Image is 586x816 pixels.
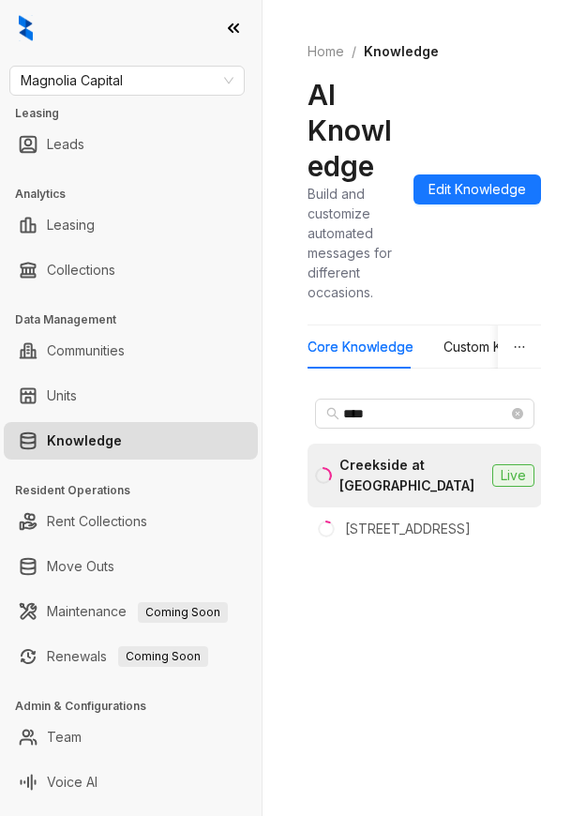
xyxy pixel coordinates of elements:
[4,718,258,756] li: Team
[47,377,77,415] a: Units
[428,179,526,200] span: Edit Knowledge
[4,206,258,244] li: Leasing
[47,126,84,163] a: Leads
[4,503,258,540] li: Rent Collections
[4,638,258,675] li: Renewals
[47,206,95,244] a: Leasing
[47,718,82,756] a: Team
[4,422,258,460] li: Knowledge
[339,455,485,496] div: Creekside at [GEOGRAPHIC_DATA]
[47,548,114,585] a: Move Outs
[4,332,258,370] li: Communities
[15,482,262,499] h3: Resident Operations
[326,407,339,420] span: search
[47,251,115,289] a: Collections
[138,602,228,623] span: Coming Soon
[15,311,262,328] h3: Data Management
[4,251,258,289] li: Collections
[352,41,356,62] li: /
[512,408,523,419] span: close-circle
[4,377,258,415] li: Units
[47,422,122,460] a: Knowledge
[19,15,33,41] img: logo
[364,43,439,59] span: Knowledge
[15,105,262,122] h3: Leasing
[492,464,534,487] span: Live
[4,593,258,630] li: Maintenance
[308,337,413,357] div: Core Knowledge
[15,698,262,715] h3: Admin & Configurations
[4,126,258,163] li: Leads
[498,325,541,369] button: ellipsis
[118,646,208,667] span: Coming Soon
[513,340,526,354] span: ellipsis
[47,638,208,675] a: RenewalsComing Soon
[308,77,398,184] h2: AI Knowledge
[443,337,564,357] div: Custom Knowledge
[308,184,398,302] div: Build and customize automated messages for different occasions.
[47,763,98,801] a: Voice AI
[21,67,233,95] span: Magnolia Capital
[413,174,541,204] button: Edit Knowledge
[47,503,147,540] a: Rent Collections
[4,548,258,585] li: Move Outs
[304,41,348,62] a: Home
[15,186,262,203] h3: Analytics
[47,332,125,370] a: Communities
[345,519,471,539] div: [STREET_ADDRESS]
[4,763,258,801] li: Voice AI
